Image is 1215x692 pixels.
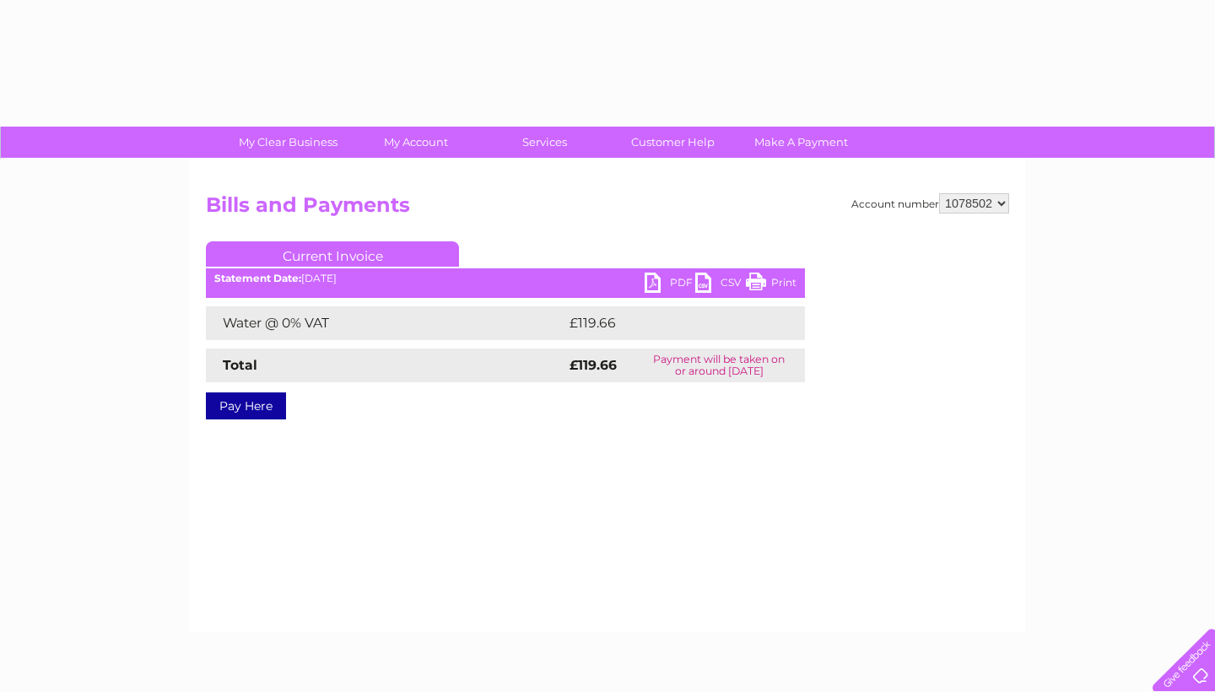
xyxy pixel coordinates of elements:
a: Services [475,127,614,158]
td: Payment will be taken on or around [DATE] [634,349,805,382]
a: CSV [695,273,746,297]
td: Water @ 0% VAT [206,306,565,340]
strong: Total [223,357,257,373]
h2: Bills and Payments [206,193,1009,225]
a: PDF [645,273,695,297]
div: Account number [851,193,1009,214]
b: Statement Date: [214,272,301,284]
a: My Clear Business [219,127,358,158]
a: My Account [347,127,486,158]
a: Customer Help [603,127,742,158]
a: Print [746,273,796,297]
td: £119.66 [565,306,773,340]
a: Pay Here [206,392,286,419]
a: Make A Payment [732,127,871,158]
strong: £119.66 [570,357,617,373]
div: [DATE] [206,273,805,284]
a: Current Invoice [206,241,459,267]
